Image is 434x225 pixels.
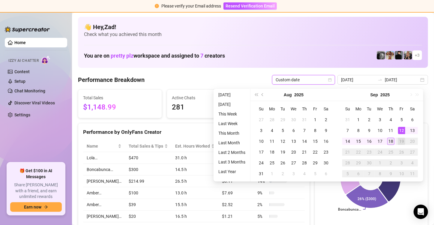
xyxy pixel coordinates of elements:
[396,168,407,179] td: 2025-10-10
[83,140,125,152] th: Name
[288,114,299,125] td: 2025-07-30
[342,147,353,157] td: 2025-09-21
[258,127,265,134] div: 3
[267,136,277,147] td: 2025-08-11
[277,147,288,157] td: 2025-08-19
[355,116,362,123] div: 1
[353,168,364,179] td: 2025-10-06
[44,205,48,209] span: arrow-right
[407,157,418,168] td: 2025-10-04
[161,3,221,9] div: Please verify your Email address
[387,127,394,134] div: 11
[344,116,351,123] div: 31
[288,136,299,147] td: 2025-08-13
[290,138,297,145] div: 13
[279,116,286,123] div: 29
[355,127,362,134] div: 8
[387,170,394,177] div: 9
[385,114,396,125] td: 2025-09-04
[353,147,364,157] td: 2025-09-22
[375,168,385,179] td: 2025-10-08
[83,152,125,164] td: Lola…
[377,51,385,59] img: Amber
[253,89,259,101] button: Last year (Control + left)
[342,136,353,147] td: 2025-09-14
[370,89,378,101] button: Choose a month
[83,128,305,136] div: Performance by OnlyFans Creator
[216,130,248,137] li: This Month
[342,168,353,179] td: 2025-10-05
[83,102,157,113] span: $1,148.99
[279,148,286,156] div: 19
[277,136,288,147] td: 2025-08-12
[10,182,62,200] span: Share [PERSON_NAME] with a friend, and earn unlimited rewards
[78,76,145,84] h4: Performance Breakdown
[398,127,405,134] div: 12
[409,159,416,166] div: 4
[288,168,299,179] td: 2025-09-03
[366,127,373,134] div: 9
[376,138,384,145] div: 17
[267,114,277,125] td: 2025-07-28
[83,175,125,187] td: [PERSON_NAME]…
[387,148,394,156] div: 25
[226,4,275,8] span: Resend Verification Email
[310,114,321,125] td: 2025-08-01
[322,170,330,177] div: 6
[216,158,248,166] li: Last 3 Months
[216,149,248,156] li: Last 2 Months
[387,116,394,123] div: 4
[344,170,351,177] div: 5
[364,136,375,147] td: 2025-09-16
[14,79,25,84] a: Setup
[258,116,265,123] div: 27
[301,170,308,177] div: 4
[290,170,297,177] div: 3
[294,89,304,101] button: Choose a year
[407,125,418,136] td: 2025-09-13
[322,127,330,134] div: 9
[398,170,405,177] div: 10
[364,157,375,168] td: 2025-09-30
[268,127,276,134] div: 4
[172,199,218,211] td: 15.5 h
[5,26,50,32] img: logo-BBDzfeDw.svg
[268,116,276,123] div: 28
[14,100,55,105] a: Discover Viral Videos
[175,143,210,149] div: Est. Hours Worked
[407,136,418,147] td: 2025-09-20
[290,116,297,123] div: 30
[353,103,364,114] th: Mo
[398,116,405,123] div: 5
[301,148,308,156] div: 21
[125,140,172,152] th: Total Sales & Tips
[218,211,254,222] td: $1.21
[321,125,331,136] td: 2025-08-09
[353,125,364,136] td: 2025-09-08
[387,138,394,145] div: 18
[277,125,288,136] td: 2025-08-05
[267,168,277,179] td: 2025-09-01
[312,170,319,177] div: 5
[364,168,375,179] td: 2025-10-07
[301,138,308,145] div: 14
[216,120,248,127] li: Last Week
[409,148,416,156] div: 27
[258,138,265,145] div: 10
[299,125,310,136] td: 2025-08-07
[83,211,125,222] td: [PERSON_NAME]…
[414,205,428,219] div: Open Intercom Messenger
[125,211,172,222] td: $20
[366,159,373,166] div: 30
[385,157,396,168] td: 2025-10-02
[310,168,321,179] td: 2025-09-05
[256,157,267,168] td: 2025-08-24
[396,136,407,147] td: 2025-09-19
[83,164,125,175] td: Boncabunca…
[172,187,218,199] td: 13.0 h
[279,170,286,177] div: 2
[279,127,286,134] div: 5
[256,114,267,125] td: 2025-07-27
[268,148,276,156] div: 18
[342,125,353,136] td: 2025-09-07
